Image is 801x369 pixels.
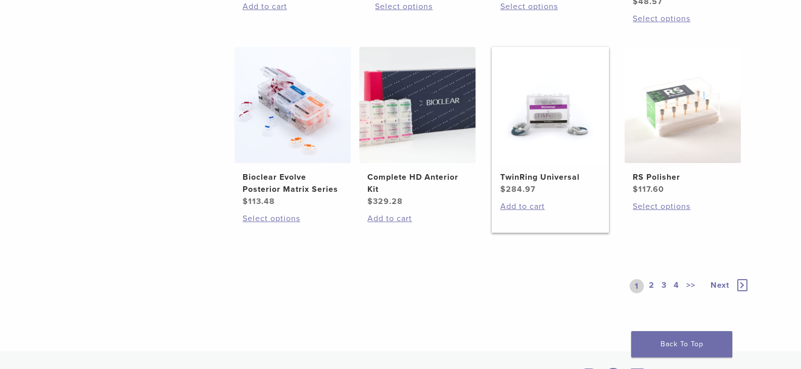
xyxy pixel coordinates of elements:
h2: Complete HD Anterior Kit [367,171,467,195]
a: Add to cart: “Complete HD Anterior Kit” [367,213,467,225]
a: Select options for “BT Matrix Series” [375,1,475,13]
a: Select options for “Bioclear Evolve Posterior Matrix Series” [243,213,343,225]
a: >> [684,279,697,293]
a: 2 [647,279,656,293]
h2: Bioclear Evolve Posterior Matrix Series [243,171,343,195]
a: Complete HD Anterior KitComplete HD Anterior Kit $329.28 [359,47,477,207]
a: Bioclear Evolve Posterior Matrix SeriesBioclear Evolve Posterior Matrix Series $113.48 [234,47,352,207]
bdi: 329.28 [367,196,403,206]
h2: TwinRing Universal [500,171,600,183]
img: Complete HD Anterior Kit [359,47,476,163]
img: TwinRing Universal [492,47,608,163]
bdi: 113.48 [243,196,275,206]
a: RS PolisherRS Polisher $117.60 [624,47,742,195]
a: 1 [630,279,644,293]
span: $ [243,196,248,206]
h2: RS Polisher [633,171,733,183]
img: Bioclear Evolve Posterior Matrix Series [234,47,351,163]
span: $ [633,184,638,194]
bdi: 284.97 [500,184,536,194]
a: Select options for “Diamond Wedge and Long Diamond Wedge” [633,13,733,25]
a: Back To Top [631,331,732,357]
a: 4 [672,279,681,293]
a: Select options for “Diamond Wedge Kits” [500,1,600,13]
span: Next [711,280,729,290]
bdi: 117.60 [633,184,664,194]
a: Add to cart: “TwinRing Universal” [500,200,600,213]
a: TwinRing UniversalTwinRing Universal $284.97 [492,47,609,195]
a: Select options for “RS Polisher” [633,200,733,213]
img: RS Polisher [625,47,741,163]
span: $ [500,184,506,194]
a: 3 [659,279,669,293]
span: $ [367,196,373,206]
a: Add to cart: “Blaster Kit” [243,1,343,13]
